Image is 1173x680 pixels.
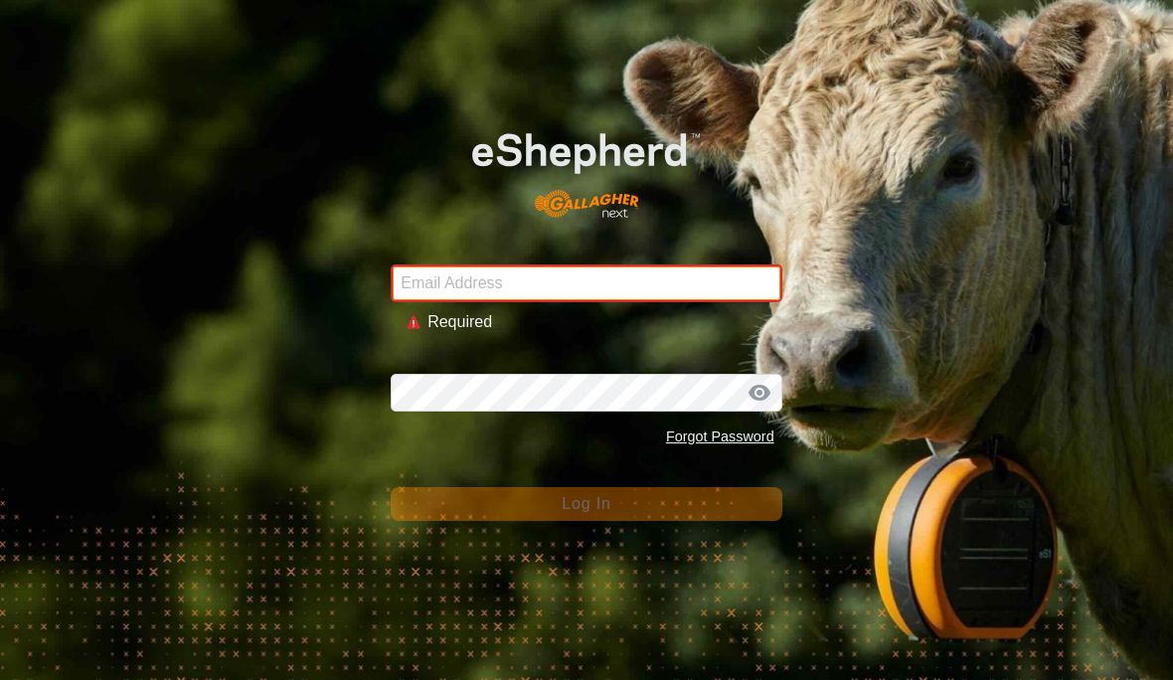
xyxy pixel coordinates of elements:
[430,100,744,234] img: E-shepherd Logo
[562,495,610,512] span: Log In
[666,428,774,444] a: Forgot Password
[391,264,781,302] input: Email Address
[391,487,781,521] button: Log In
[427,310,766,334] div: Required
